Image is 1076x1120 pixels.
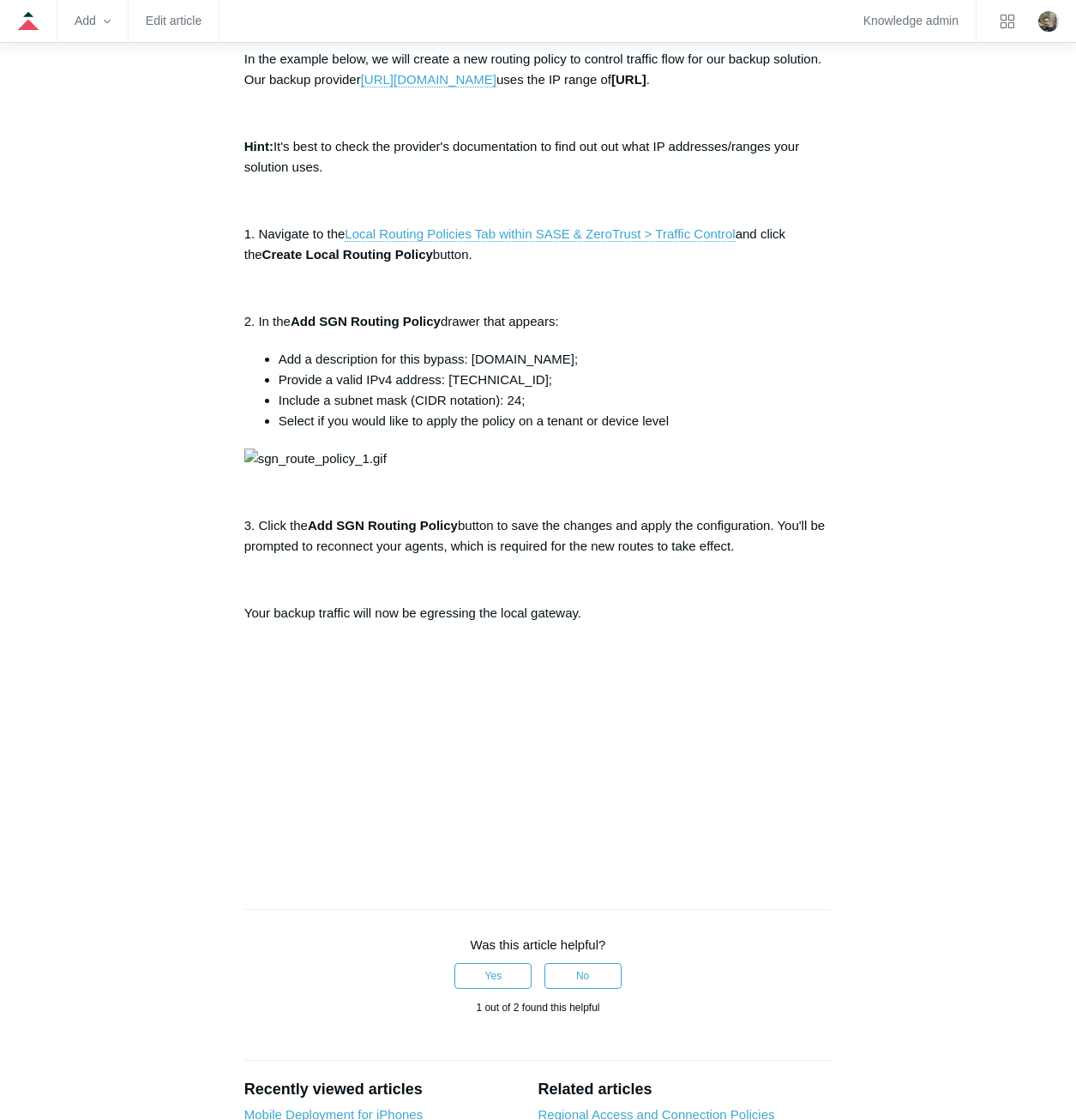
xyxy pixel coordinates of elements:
[308,518,458,533] span: Add SGN Routing Policy
[244,518,825,553] span: button to save the changes and apply the configuration. You'll be prompted to reconnect your agen...
[244,139,799,174] span: It's best to check the provider's documentation to find out out what IP addresses/ranges your sol...
[454,963,532,989] button: This article was helpful
[471,937,606,952] span: Was this article helpful?
[611,72,646,87] span: [URL]
[863,16,959,26] a: Knowledge admin
[279,372,552,387] span: Provide a valid IPv4 address: [TECHNICAL_ID];
[244,449,387,469] img: sgn_route_policy_1.gif
[279,393,526,407] span: Include a subnet mask (CIDR notation): 24;
[244,226,785,262] span: and click the
[244,1078,521,1101] h2: Recently viewed articles
[646,72,650,87] span: .
[433,247,472,262] span: button.
[538,1078,832,1101] h2: Related articles
[146,16,201,26] a: Edit article
[544,963,622,989] button: This article was not helpful
[291,314,441,328] span: Add SGN Routing Policy
[496,72,611,87] span: uses the IP range of
[1038,11,1059,32] img: user avatar
[262,247,433,262] span: Create Local Routing Policy
[244,518,308,533] span: 3. Click the
[441,314,559,328] span: drawer that appears:
[279,352,578,366] span: Add a description for this bypass: [DOMAIN_NAME];
[244,226,346,241] span: 1. Navigate to the
[279,413,669,428] span: Select if you would like to apply the policy on a tenant or device level
[244,51,821,87] span: In the example below, we will create a new routing policy to control traffic flow for our backup ...
[1038,11,1059,32] zd-hc-trigger: Click your profile icon to open the profile menu
[75,16,111,26] zd-hc-trigger: Add
[476,1002,599,1014] span: 1 out of 2 found this helpful
[345,226,735,242] a: Local Routing Policies Tab within SASE & ZeroTrust > Traffic Control
[244,605,581,620] span: Your backup traffic will now be egressing the local gateway.
[244,139,274,154] span: Hint:
[361,72,496,87] a: [URL][DOMAIN_NAME]
[244,314,291,328] span: 2. In the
